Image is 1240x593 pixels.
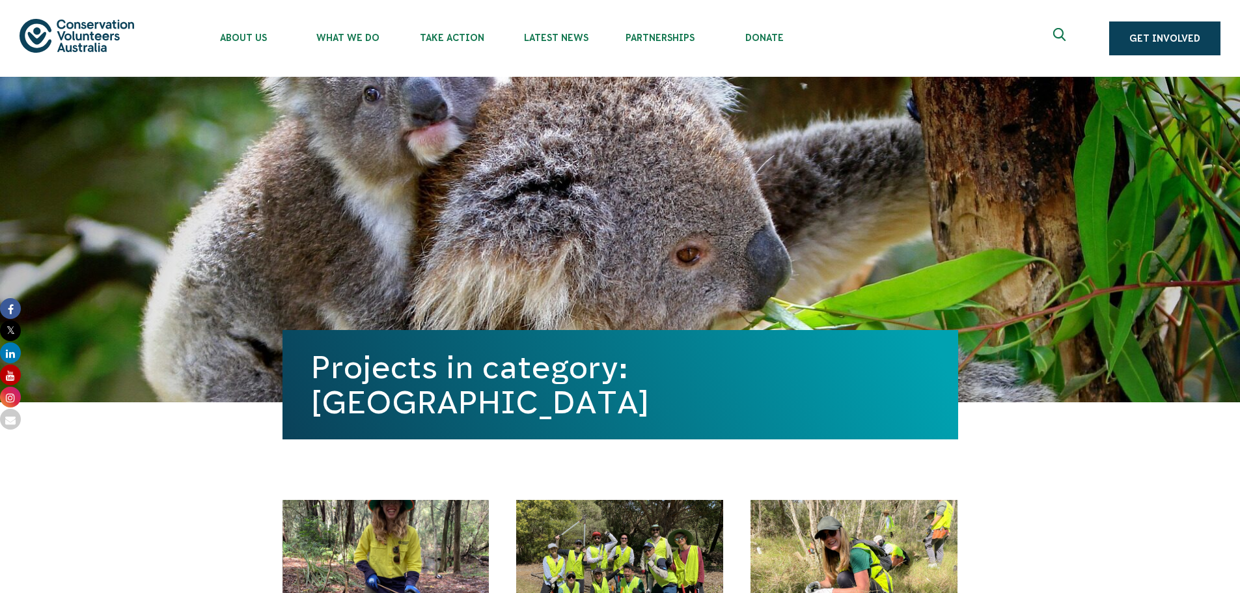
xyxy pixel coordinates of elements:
[504,33,608,43] span: Latest News
[311,350,930,420] h1: Projects in category: [GEOGRAPHIC_DATA]
[1109,21,1220,55] a: Get Involved
[1045,23,1077,54] button: Expand search box Close search box
[20,19,134,52] img: logo.svg
[400,33,504,43] span: Take Action
[296,33,400,43] span: What We Do
[191,33,296,43] span: About Us
[608,33,712,43] span: Partnerships
[712,33,816,43] span: Donate
[1053,28,1069,49] span: Expand search box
